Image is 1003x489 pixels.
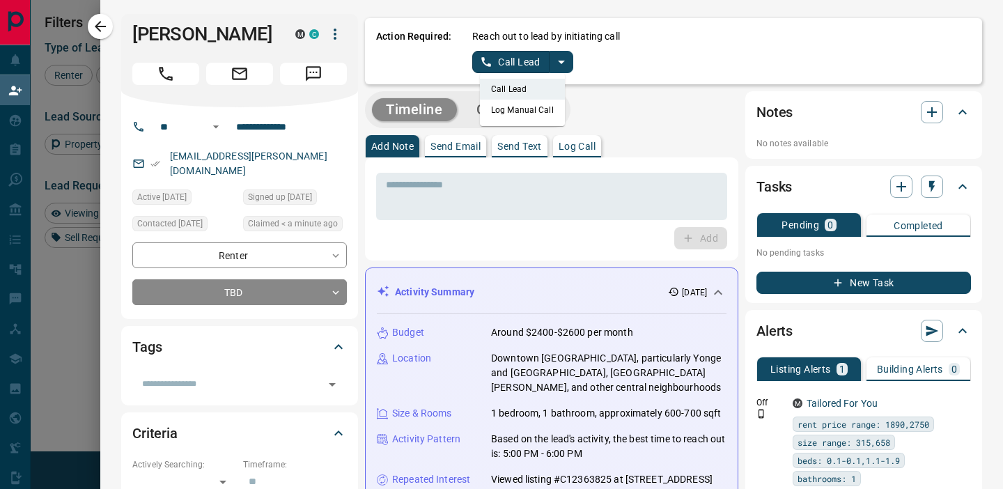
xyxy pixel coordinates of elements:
[132,330,347,364] div: Tags
[137,190,187,204] span: Active [DATE]
[472,51,550,73] button: Call Lead
[132,23,274,45] h1: [PERSON_NAME]
[132,242,347,268] div: Renter
[137,217,203,231] span: Contacted [DATE]
[491,406,721,421] p: 1 bedroom, 1 bathroom, approximately 600-700 sqft
[132,279,347,305] div: TBD
[206,63,273,85] span: Email
[372,98,457,121] button: Timeline
[392,325,424,340] p: Budget
[798,435,890,449] span: size range: 315,658
[430,141,481,151] p: Send Email
[377,279,726,305] div: Activity Summary[DATE]
[480,79,565,100] li: Call Lead
[756,95,971,129] div: Notes
[782,220,819,230] p: Pending
[322,375,342,394] button: Open
[480,100,565,121] li: Log Manual Call
[798,453,900,467] span: beds: 0.1-0.1,1.1-1.9
[951,364,957,374] p: 0
[243,189,347,209] div: Thu Aug 28 2025
[243,216,347,235] div: Wed Oct 15 2025
[756,170,971,203] div: Tasks
[756,409,766,419] svg: Push Notification Only
[170,150,327,176] a: [EMAIL_ADDRESS][PERSON_NAME][DOMAIN_NAME]
[472,51,573,73] div: split button
[756,320,793,342] h2: Alerts
[559,141,596,151] p: Log Call
[208,118,224,135] button: Open
[132,216,236,235] div: Thu Aug 28 2025
[132,189,236,209] div: Thu Aug 28 2025
[132,336,162,358] h2: Tags
[132,417,347,450] div: Criteria
[392,406,452,421] p: Size & Rooms
[309,29,319,39] div: condos.ca
[295,29,305,39] div: mrloft.ca
[756,396,784,409] p: Off
[770,364,831,374] p: Listing Alerts
[807,398,878,409] a: Tailored For You
[491,351,726,395] p: Downtown [GEOGRAPHIC_DATA], particularly Yonge and [GEOGRAPHIC_DATA], [GEOGRAPHIC_DATA][PERSON_NA...
[371,141,414,151] p: Add Note
[392,472,470,487] p: Repeated Interest
[497,141,542,151] p: Send Text
[682,286,707,299] p: [DATE]
[132,63,199,85] span: Call
[894,221,943,231] p: Completed
[472,29,620,44] p: Reach out to lead by initiating call
[132,458,236,471] p: Actively Searching:
[491,432,726,461] p: Based on the lead's activity, the best time to reach out is: 5:00 PM - 6:00 PM
[392,351,431,366] p: Location
[462,98,563,121] button: Campaigns
[491,325,633,340] p: Around $2400-$2600 per month
[827,220,833,230] p: 0
[243,458,347,471] p: Timeframe:
[756,314,971,348] div: Alerts
[839,364,845,374] p: 1
[793,398,802,408] div: mrloft.ca
[376,29,451,73] p: Action Required:
[248,190,312,204] span: Signed up [DATE]
[756,137,971,150] p: No notes available
[132,422,178,444] h2: Criteria
[798,417,929,431] span: rent price range: 1890,2750
[877,364,943,374] p: Building Alerts
[756,101,793,123] h2: Notes
[756,242,971,263] p: No pending tasks
[756,176,792,198] h2: Tasks
[395,285,474,300] p: Activity Summary
[798,472,856,486] span: bathrooms: 1
[150,159,160,169] svg: Email Verified
[756,272,971,294] button: New Task
[248,217,338,231] span: Claimed < a minute ago
[280,63,347,85] span: Message
[392,432,460,447] p: Activity Pattern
